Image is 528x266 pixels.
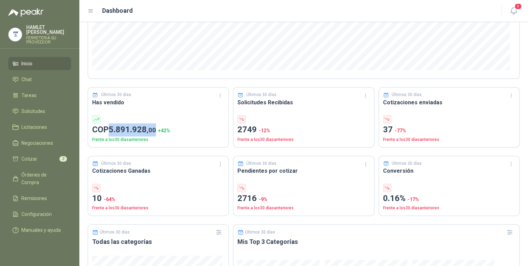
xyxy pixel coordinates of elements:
span: Órdenes de Compra [21,171,65,186]
p: Últimos 30 días [246,160,276,167]
p: Últimos 30 días [100,230,130,235]
h3: Pendientes por cotizar [237,167,370,175]
p: 2716 [237,192,370,205]
span: Remisiones [21,194,47,202]
img: Logo peakr [8,8,43,17]
a: Negociaciones [8,136,71,150]
span: Manuales y ayuda [21,226,61,234]
span: Cotizar [21,155,37,163]
a: Tareas [8,89,71,102]
span: 2 [59,156,67,162]
p: Últimos 30 días [392,92,422,98]
span: Inicio [21,60,32,67]
h3: Conversión [383,167,515,175]
h3: Cotizaciones Ganadas [92,167,224,175]
span: Solicitudes [21,107,45,115]
p: 0.16% [383,192,515,205]
h3: Has vendido [92,98,224,107]
p: 2749 [237,123,370,136]
a: Configuración [8,208,71,221]
p: Últimos 30 días [246,92,276,98]
span: -77 % [395,128,406,133]
span: Configuración [21,210,52,218]
a: Licitaciones [8,121,71,134]
p: 37 [383,123,515,136]
a: Órdenes de Compra [8,168,71,189]
p: Frente a los 30 días anteriores [383,205,515,211]
img: Company Logo [9,28,22,41]
span: Licitaciones [21,123,47,131]
h3: Mis Top 3 Categorías [237,238,515,246]
span: Negociaciones [21,139,53,147]
h3: Todas las categorías [92,238,224,246]
h1: Dashboard [102,6,133,16]
span: -12 % [259,128,270,133]
p: 10 [92,192,224,205]
p: Últimos 30 días [392,160,422,167]
h3: Solicitudes Recibidas [237,98,370,107]
a: Cotizar2 [8,152,71,165]
span: Tareas [21,92,37,99]
p: COP [92,123,224,136]
p: Últimos 30 días [245,230,275,235]
p: Frente a los 30 días anteriores [237,136,370,143]
p: Frente a los 30 días anteriores [92,205,224,211]
p: Últimos 30 días [101,160,131,167]
a: Manuales y ayuda [8,224,71,237]
h3: Cotizaciones enviadas [383,98,515,107]
span: -17 % [408,197,419,202]
p: Frente a los 30 días anteriores [92,136,224,143]
span: Chat [21,76,32,83]
span: -9 % [259,197,267,202]
p: Frente a los 30 días anteriores [237,205,370,211]
p: Últimos 30 días [101,92,131,98]
span: ,00 [147,126,156,134]
p: Frente a los 30 días anteriores [383,136,515,143]
span: 5.891.928 [109,125,156,134]
p: FERRETERIA SU PROVEEDOR [26,36,71,44]
button: 9 [507,5,520,17]
span: -64 % [104,197,115,202]
a: Remisiones [8,192,71,205]
p: HAMLET [PERSON_NAME] [26,25,71,35]
a: Inicio [8,57,71,70]
span: 9 [514,3,522,10]
span: + 42 % [158,128,170,133]
a: Chat [8,73,71,86]
a: Solicitudes [8,105,71,118]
